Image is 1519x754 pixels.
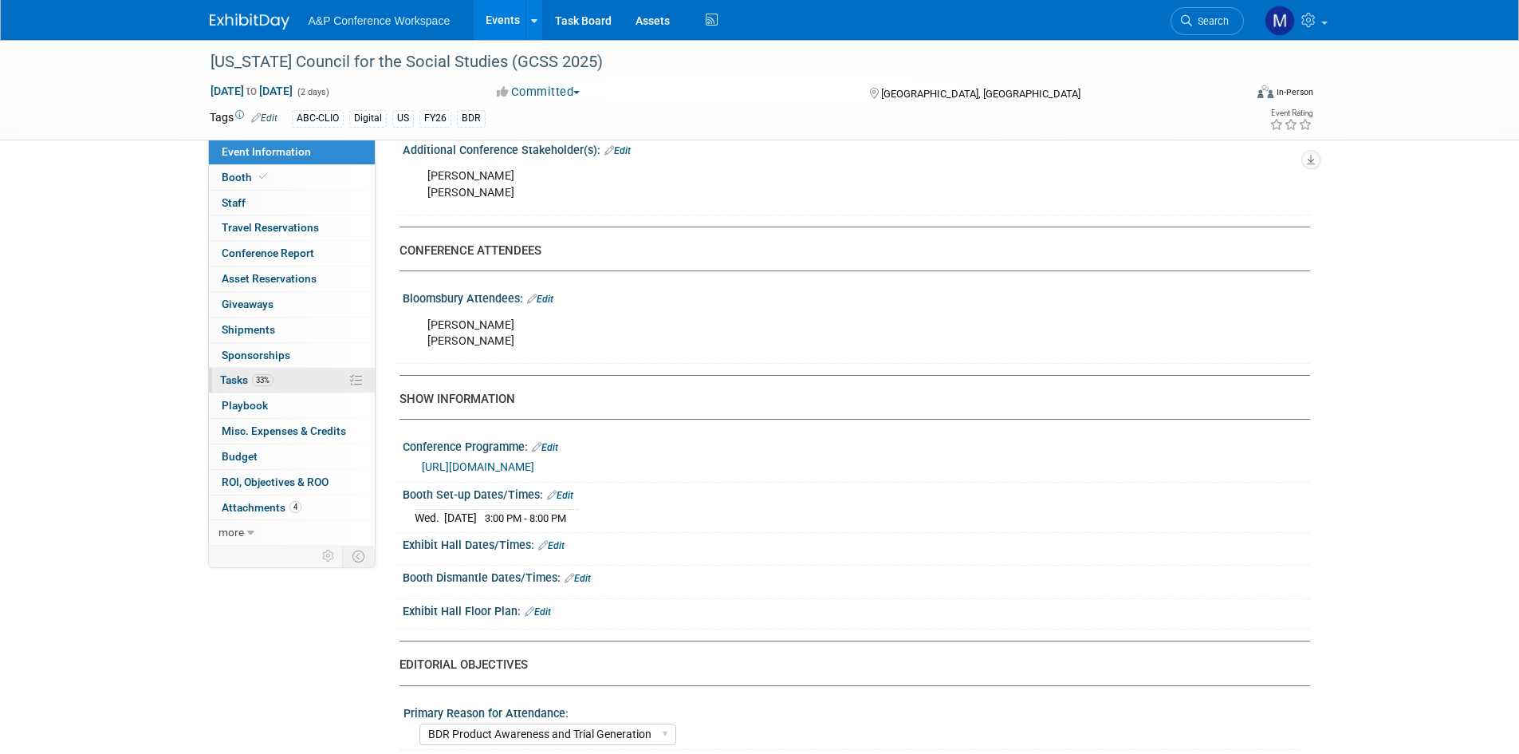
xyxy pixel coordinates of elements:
td: [DATE] [444,510,477,527]
span: Shipments [222,323,275,336]
a: Asset Reservations [209,266,375,291]
span: Tasks [220,373,273,386]
a: Misc. Expenses & Credits [209,419,375,444]
a: Sponsorships [209,343,375,368]
div: Primary Reason for Attendance: [403,701,1303,721]
div: [US_STATE] Council for the Social Studies (GCSS 2025) [205,48,1220,77]
a: Giveaways [209,292,375,317]
div: Additional Conference Stakeholder(s): [403,138,1310,159]
div: CONFERENCE ATTENDEES [399,243,1298,259]
div: ABC-CLIO [292,110,344,127]
div: Booth Dismantle Dates/Times: [403,566,1310,586]
span: 3:00 PM - 8:00 PM [485,512,566,524]
div: [PERSON_NAME] [PERSON_NAME] [416,160,1135,208]
span: Attachments [222,501,301,514]
a: Tasks33% [209,368,375,393]
span: Giveaways [222,298,273,310]
div: Conference Programme: [403,435,1310,456]
a: Edit [547,490,573,501]
span: Event Information [222,145,311,158]
span: A&P Conference Workspace [309,14,451,27]
div: EDITORIAL OBJECTIVES [399,657,1298,673]
a: ROI, Objectives & ROO [209,470,375,495]
div: Exhibit Hall Floor Plan: [403,599,1310,620]
span: Playbook [222,399,268,412]
a: Edit [565,573,591,584]
span: Staff [222,196,246,209]
span: Misc. Expenses & Credits [222,424,346,437]
span: 4 [289,501,301,513]
div: Booth Set-up Dates/Times: [403,483,1310,503]
a: Event Information [209,140,375,164]
span: (2 days) [296,87,329,97]
a: Edit [604,145,631,156]
div: US [392,110,414,127]
span: Travel Reservations [222,221,319,234]
img: ExhibitDay [210,14,289,30]
a: Edit [527,294,553,305]
a: Booth [209,165,375,190]
a: Edit [251,113,277,124]
button: Committed [491,84,586,101]
a: Attachments4 [209,495,375,520]
a: Edit [532,442,558,453]
div: In-Person [1276,86,1313,98]
span: Search [1192,15,1229,27]
div: FY26 [419,110,451,127]
div: [PERSON_NAME] [PERSON_NAME] [416,310,1135,357]
span: Asset Reservations [222,272,317,285]
a: Shipments [209,318,375,342]
div: Event Format [1150,83,1314,107]
span: more [218,526,244,539]
span: ROI, Objectives & ROO [222,476,329,488]
div: BDR [457,110,486,127]
span: [DATE] [DATE] [210,84,293,98]
a: more [209,520,375,545]
a: Travel Reservations [209,215,375,240]
div: Exhibit Hall Dates/Times: [403,533,1310,554]
div: SHOW INFORMATION [399,391,1298,408]
img: Format-Inperson.png [1257,85,1273,98]
a: Budget [209,444,375,469]
span: Budget [222,450,258,463]
a: Conference Report [209,241,375,266]
td: Toggle Event Tabs [342,546,375,566]
span: to [244,85,259,97]
div: Digital [349,110,387,127]
a: Edit [525,606,551,618]
span: Sponsorships [222,349,290,361]
span: Booth [222,171,270,184]
span: 33% [252,374,273,386]
div: Bloomsbury Attendees: [403,286,1310,307]
td: Wed. [415,510,444,527]
span: [GEOGRAPHIC_DATA], [GEOGRAPHIC_DATA] [881,88,1080,100]
img: Mark Strong [1265,6,1295,36]
a: Edit [538,540,565,551]
a: Playbook [209,393,375,418]
td: Tags [210,109,277,128]
a: Staff [209,191,375,215]
i: Booth reservation complete [259,172,267,181]
div: Event Rating [1269,109,1312,117]
a: [URL][DOMAIN_NAME] [422,460,534,473]
span: Conference Report [222,247,314,259]
a: Search [1171,7,1244,35]
td: Personalize Event Tab Strip [315,546,343,566]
